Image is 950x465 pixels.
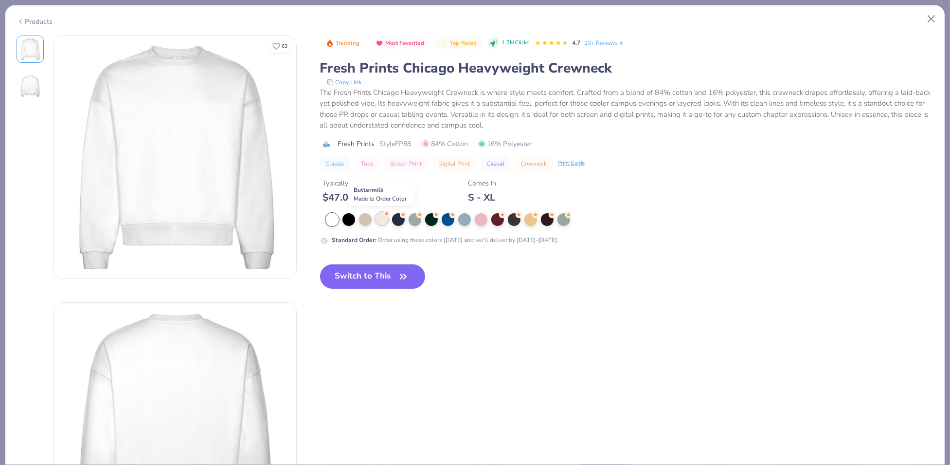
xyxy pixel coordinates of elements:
[320,264,426,289] button: Switch to This
[440,39,448,47] img: Top Rated sort
[385,40,424,46] span: Most Favorited
[323,178,403,188] div: Typically
[320,157,351,170] button: Classic
[478,139,532,149] span: 16% Polyester
[324,77,365,87] button: copy to clipboard
[922,10,941,28] button: Close
[17,17,53,27] div: Products
[356,157,380,170] button: Tops
[450,40,477,46] span: Top Rated
[326,39,334,47] img: Trending sort
[481,157,511,170] button: Casual
[435,37,482,50] button: Badge Button
[320,59,934,77] div: Fresh Prints Chicago Heavyweight Crewneck
[433,157,476,170] button: Digital Print
[18,37,42,61] img: Front
[320,87,934,131] div: The Fresh Prints Chicago Heavyweight Crewneck is where style meets comfort. Crafted from a blend ...
[354,195,407,203] span: Made to Order Color
[584,38,625,47] a: 10+ Reviews
[332,236,377,244] strong: Standard Order :
[323,191,403,204] div: $ 47.00 - $ 56.00
[385,157,428,170] button: Screen Print
[54,36,296,279] img: Front
[348,183,415,205] div: Buttermilk
[422,139,468,149] span: 84% Cotton
[516,157,553,170] button: Crewneck
[268,39,292,53] button: Like
[338,139,375,149] span: Fresh Prints
[321,37,365,50] button: Badge Button
[468,178,497,188] div: Comes In
[332,236,559,244] div: Order using these colors [DATE] and we'll deliver by [DATE]-[DATE].
[376,39,383,47] img: Most Favorited sort
[535,36,568,51] div: 4.7 Stars
[572,39,580,47] span: 4.7
[371,37,430,50] button: Badge Button
[336,40,359,46] span: Trending
[18,74,42,98] img: Back
[282,44,287,49] span: 63
[468,191,497,204] div: S - XL
[502,39,529,47] span: 1.7M Clicks
[558,159,585,167] div: Print Guide
[380,139,412,149] span: Style FP88
[320,140,333,148] img: brand logo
